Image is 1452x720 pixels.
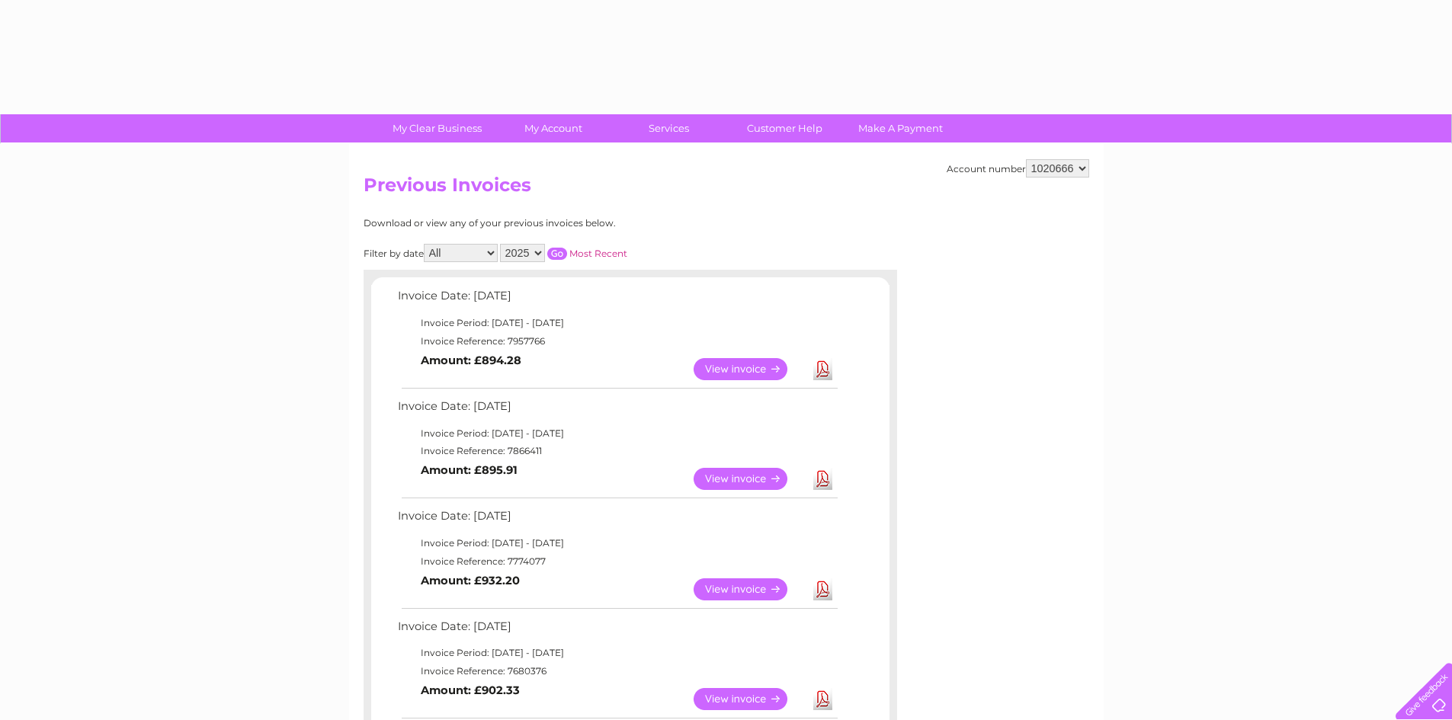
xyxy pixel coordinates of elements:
[813,688,832,710] a: Download
[813,468,832,490] a: Download
[394,286,840,314] td: Invoice Date: [DATE]
[569,248,627,259] a: Most Recent
[374,114,500,142] a: My Clear Business
[421,463,518,477] b: Amount: £895.91
[813,358,832,380] a: Download
[694,578,806,600] a: View
[394,616,840,645] td: Invoice Date: [DATE]
[606,114,732,142] a: Services
[394,534,840,552] td: Invoice Period: [DATE] - [DATE]
[421,354,521,367] b: Amount: £894.28
[947,159,1089,178] div: Account number
[364,218,764,229] div: Download or view any of your previous invoices below.
[694,688,806,710] a: View
[394,442,840,460] td: Invoice Reference: 7866411
[394,662,840,680] td: Invoice Reference: 7680376
[694,468,806,490] a: View
[421,574,520,587] b: Amount: £932.20
[838,114,963,142] a: Make A Payment
[364,244,764,262] div: Filter by date
[694,358,806,380] a: View
[421,683,520,697] b: Amount: £902.33
[394,552,840,571] td: Invoice Reference: 7774077
[394,332,840,350] td: Invoice Reference: 7957766
[394,644,840,662] td: Invoice Period: [DATE] - [DATE]
[722,114,848,142] a: Customer Help
[364,174,1089,203] h2: Previous Invoices
[394,424,840,443] td: Invoice Period: [DATE] - [DATE]
[394,314,840,332] td: Invoice Period: [DATE] - [DATE]
[394,506,840,534] td: Invoice Date: [DATE]
[490,114,616,142] a: My Account
[394,396,840,424] td: Invoice Date: [DATE]
[813,578,832,600] a: Download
